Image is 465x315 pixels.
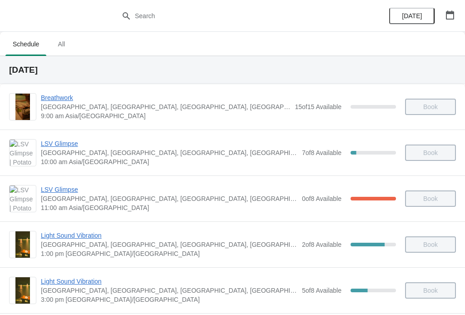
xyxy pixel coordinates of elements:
[295,103,341,110] span: 15 of 15 Available
[302,149,341,156] span: 7 of 8 Available
[41,185,297,194] span: LSV Glimpse
[15,277,30,304] img: Light Sound Vibration | Potato Head Suites & Studios, Jalan Petitenget, Seminyak, Badung Regency,...
[50,36,73,52] span: All
[389,8,435,24] button: [DATE]
[302,195,341,202] span: 0 of 8 Available
[134,8,349,24] input: Search
[10,140,36,166] img: LSV Glimpse | Potato Head Suites & Studios, Jalan Petitenget, Seminyak, Badung Regency, Bali, Ind...
[41,139,297,148] span: LSV Glimpse
[41,295,297,304] span: 3:00 pm [GEOGRAPHIC_DATA]/[GEOGRAPHIC_DATA]
[41,148,297,157] span: [GEOGRAPHIC_DATA], [GEOGRAPHIC_DATA], [GEOGRAPHIC_DATA], [GEOGRAPHIC_DATA], [GEOGRAPHIC_DATA]
[15,231,30,258] img: Light Sound Vibration | Potato Head Suites & Studios, Jalan Petitenget, Seminyak, Badung Regency,...
[41,231,297,240] span: Light Sound Vibration
[41,102,290,111] span: [GEOGRAPHIC_DATA], [GEOGRAPHIC_DATA], [GEOGRAPHIC_DATA], [GEOGRAPHIC_DATA], [GEOGRAPHIC_DATA]
[41,93,290,102] span: Breathwork
[302,287,341,294] span: 5 of 8 Available
[41,240,297,249] span: [GEOGRAPHIC_DATA], [GEOGRAPHIC_DATA], [GEOGRAPHIC_DATA], [GEOGRAPHIC_DATA], [GEOGRAPHIC_DATA]
[41,286,297,295] span: [GEOGRAPHIC_DATA], [GEOGRAPHIC_DATA], [GEOGRAPHIC_DATA], [GEOGRAPHIC_DATA], [GEOGRAPHIC_DATA]
[5,36,46,52] span: Schedule
[9,65,456,75] h2: [DATE]
[302,241,341,248] span: 2 of 8 Available
[41,194,297,203] span: [GEOGRAPHIC_DATA], [GEOGRAPHIC_DATA], [GEOGRAPHIC_DATA], [GEOGRAPHIC_DATA], [GEOGRAPHIC_DATA]
[41,157,297,166] span: 10:00 am Asia/[GEOGRAPHIC_DATA]
[41,249,297,258] span: 1:00 pm [GEOGRAPHIC_DATA]/[GEOGRAPHIC_DATA]
[41,277,297,286] span: Light Sound Vibration
[402,12,422,20] span: [DATE]
[10,185,36,212] img: LSV Glimpse | Potato Head Suites & Studios, Jalan Petitenget, Seminyak, Badung Regency, Bali, Ind...
[41,111,290,120] span: 9:00 am Asia/[GEOGRAPHIC_DATA]
[41,203,297,212] span: 11:00 am Asia/[GEOGRAPHIC_DATA]
[15,94,30,120] img: Breathwork | Potato Head Suites & Studios, Jalan Petitenget, Seminyak, Badung Regency, Bali, Indo...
